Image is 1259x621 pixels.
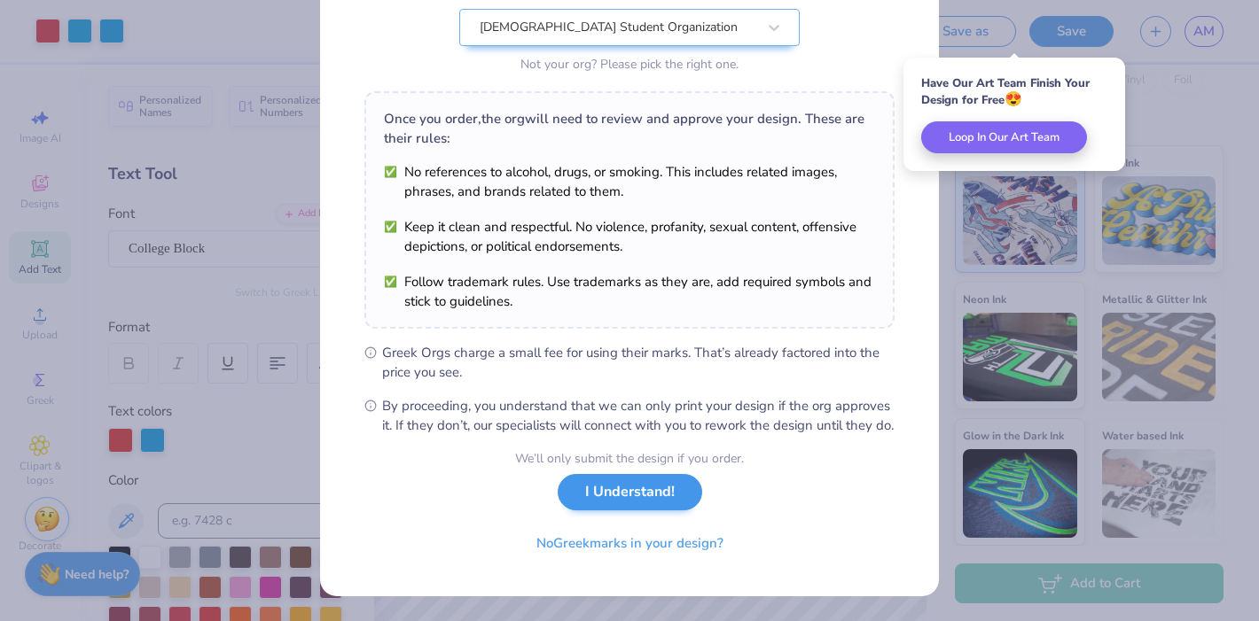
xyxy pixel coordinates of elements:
[384,217,875,256] li: Keep it clean and respectful. No violence, profanity, sexual content, offensive depictions, or po...
[382,343,895,382] span: Greek Orgs charge a small fee for using their marks. That’s already factored into the price you see.
[921,121,1087,153] button: Loop In Our Art Team
[384,162,875,201] li: No references to alcohol, drugs, or smoking. This includes related images, phrases, and brands re...
[384,109,875,148] div: Once you order, the org will need to review and approve your design. These are their rules:
[921,75,1107,108] div: Have Our Art Team Finish Your Design for Free
[1005,89,1022,109] span: 😍
[384,272,875,311] li: Follow trademark rules. Use trademarks as they are, add required symbols and stick to guidelines.
[521,525,739,562] button: NoGreekmarks in your design?
[515,449,744,468] div: We’ll only submit the design if you order.
[459,55,800,74] div: Not your org? Please pick the right one.
[558,474,702,510] button: I Understand!
[382,396,895,435] span: By proceeding, you understand that we can only print your design if the org approves it. If they ...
